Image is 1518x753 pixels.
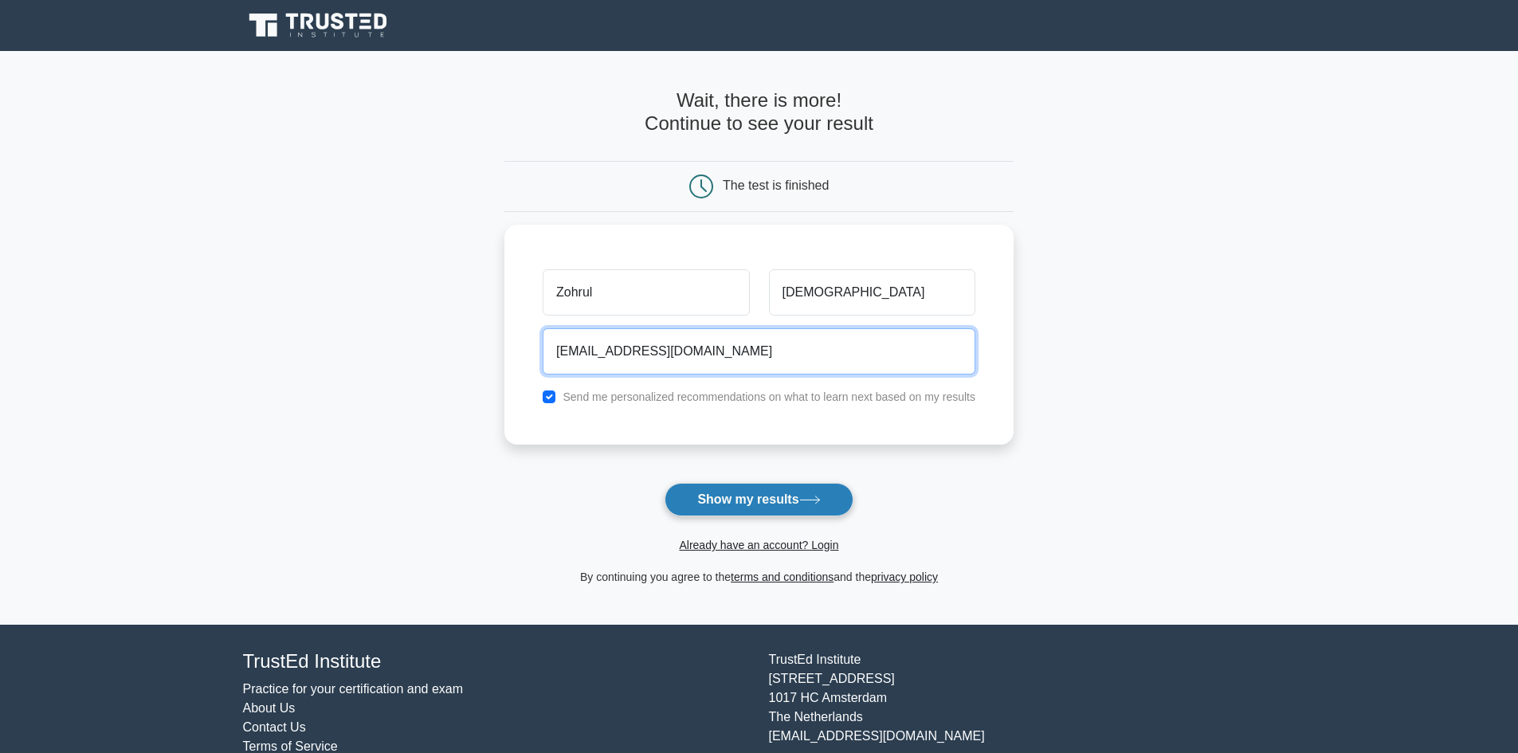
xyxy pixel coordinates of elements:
div: By continuing you agree to the and the [495,567,1023,586]
a: About Us [243,701,296,715]
a: privacy policy [871,571,938,583]
a: Practice for your certification and exam [243,682,464,696]
label: Send me personalized recommendations on what to learn next based on my results [563,390,975,403]
input: First name [543,269,749,316]
h4: TrustEd Institute [243,650,750,673]
h4: Wait, there is more! Continue to see your result [504,89,1014,135]
a: Already have an account? Login [679,539,838,551]
a: terms and conditions [731,571,834,583]
div: The test is finished [723,178,829,192]
input: Email [543,328,975,375]
button: Show my results [665,483,853,516]
a: Contact Us [243,720,306,734]
a: Terms of Service [243,739,338,753]
input: Last name [769,269,975,316]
